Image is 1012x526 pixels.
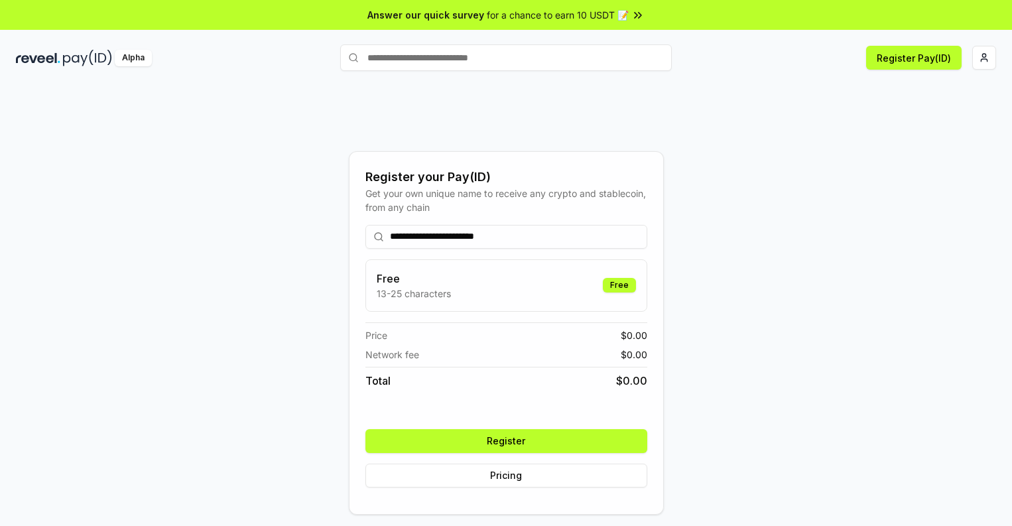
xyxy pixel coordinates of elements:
[866,46,962,70] button: Register Pay(ID)
[365,168,647,186] div: Register your Pay(ID)
[603,278,636,293] div: Free
[16,50,60,66] img: reveel_dark
[377,287,451,300] p: 13-25 characters
[365,328,387,342] span: Price
[487,8,629,22] span: for a chance to earn 10 USDT 📝
[365,464,647,488] button: Pricing
[63,50,112,66] img: pay_id
[365,348,419,362] span: Network fee
[621,348,647,362] span: $ 0.00
[115,50,152,66] div: Alpha
[365,429,647,453] button: Register
[365,186,647,214] div: Get your own unique name to receive any crypto and stablecoin, from any chain
[621,328,647,342] span: $ 0.00
[365,373,391,389] span: Total
[616,373,647,389] span: $ 0.00
[367,8,484,22] span: Answer our quick survey
[377,271,451,287] h3: Free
